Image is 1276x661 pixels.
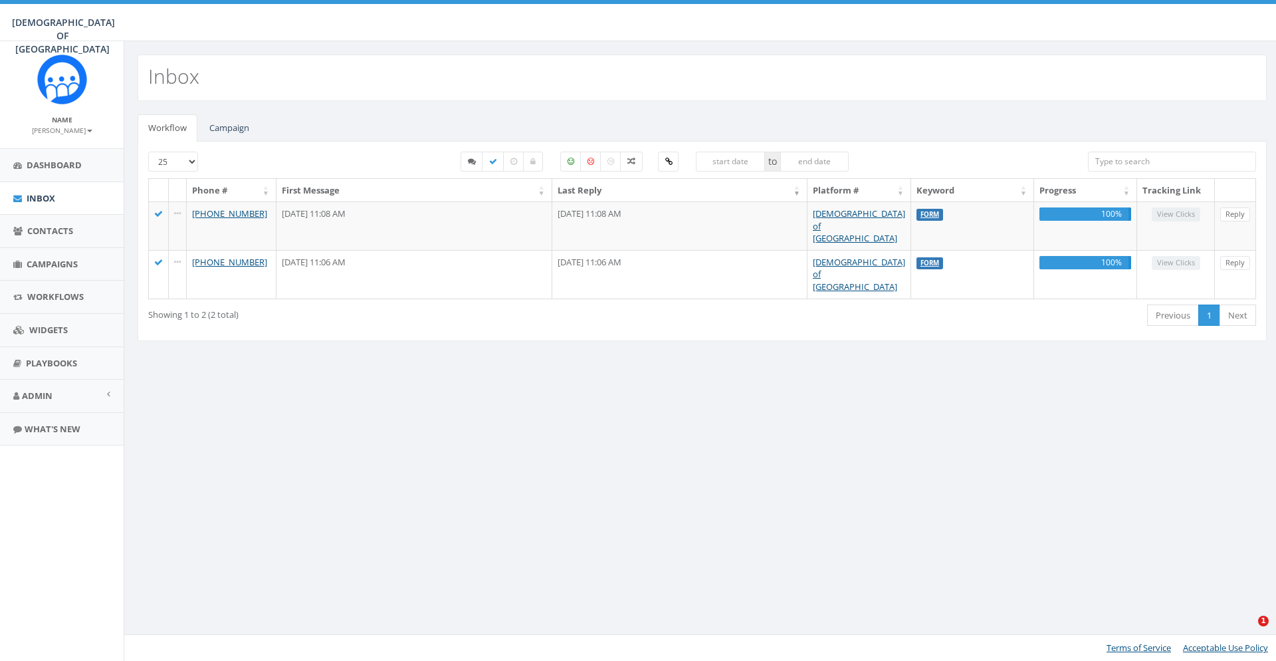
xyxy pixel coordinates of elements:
th: Platform #: activate to sort column ascending [807,179,911,202]
span: Admin [22,390,53,402]
a: Acceptable Use Policy [1183,642,1268,654]
span: 1 [1258,616,1269,626]
h2: Inbox [148,65,199,87]
span: Inbox [27,192,55,204]
a: [DEMOGRAPHIC_DATA] of [GEOGRAPHIC_DATA] [813,207,905,244]
th: First Message: activate to sort column ascending [276,179,552,202]
label: Clicked [658,152,679,172]
th: Last Reply: activate to sort column ascending [552,179,807,202]
th: Keyword: activate to sort column ascending [911,179,1034,202]
td: [DATE] 11:06 AM [552,250,807,299]
a: Campaign [199,114,260,142]
span: Contacts [27,225,73,237]
span: Dashboard [27,159,82,171]
td: [DATE] 11:08 AM [552,201,807,250]
small: [PERSON_NAME] [32,126,92,135]
input: start date [696,152,765,172]
a: [DEMOGRAPHIC_DATA] of [GEOGRAPHIC_DATA] [813,256,905,293]
a: Terms of Service [1107,642,1171,654]
a: Workflow [138,114,197,142]
a: Reply [1220,256,1250,270]
a: FORM [920,259,939,267]
span: Playbooks [26,357,77,369]
a: 1 [1198,305,1220,327]
label: Closed [523,152,543,172]
a: Reply [1220,207,1250,221]
label: Started [461,152,483,172]
a: Next [1220,305,1256,327]
label: Negative [580,152,601,172]
th: Progress: activate to sort column ascending [1034,179,1137,202]
div: 100% [1039,207,1131,221]
a: [PHONE_NUMBER] [192,256,267,268]
input: end date [780,152,849,172]
span: to [765,152,780,172]
a: [PHONE_NUMBER] [192,207,267,219]
label: Mixed [620,152,643,172]
iframe: Intercom live chat [1231,616,1263,648]
span: Widgets [29,324,68,336]
td: [DATE] 11:08 AM [276,201,552,250]
input: Type to search [1088,152,1256,172]
span: Workflows [27,291,84,303]
a: [PERSON_NAME] [32,124,92,136]
td: [DATE] 11:06 AM [276,250,552,299]
span: Campaigns [27,258,78,270]
a: Previous [1147,305,1199,327]
div: Showing 1 to 2 (2 total) [148,303,598,321]
label: Completed [482,152,504,172]
label: Positive [560,152,582,172]
img: Rally_Corp_Icon.png [37,55,87,104]
th: Tracking Link [1137,179,1215,202]
label: Expired [503,152,524,172]
small: Name [52,115,72,124]
label: Neutral [600,152,621,172]
div: 100% [1039,256,1131,269]
span: What's New [25,423,80,435]
th: Phone #: activate to sort column ascending [187,179,276,202]
span: [DEMOGRAPHIC_DATA] OF [GEOGRAPHIC_DATA] [12,16,115,55]
a: FORM [920,210,939,219]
